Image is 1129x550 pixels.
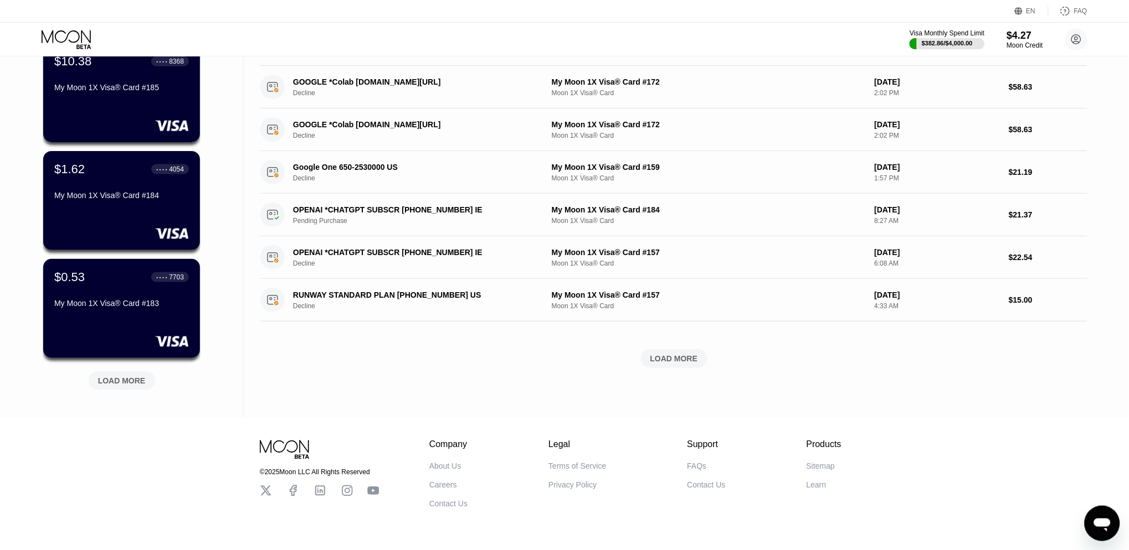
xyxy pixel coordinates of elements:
[293,302,547,310] div: Decline
[875,302,1000,310] div: 4:33 AM
[98,376,146,386] div: LOAD MORE
[1015,6,1049,17] div: EN
[43,43,200,142] div: $10.38● ● ● ●8368My Moon 1X Visa® Card #185
[1009,125,1087,134] div: $58.63
[1049,6,1087,17] div: FAQ
[43,259,200,358] div: $0.53● ● ● ●7703My Moon 1X Visa® Card #183
[429,462,461,471] div: About Us
[260,469,379,476] div: © 2025 Moon LLC All Rights Reserved
[260,66,1087,108] div: GOOGLE *Colab [DOMAIN_NAME][URL]DeclineMy Moon 1X Visa® Card #172Moon 1X Visa® Card[DATE]2:02 PM$...
[1009,82,1087,91] div: $58.63
[1007,41,1043,49] div: Moon Credit
[1085,506,1120,541] iframe: Button to launch messaging window
[169,165,184,173] div: 4054
[548,481,597,490] div: Privacy Policy
[429,500,468,509] div: Contact Us
[875,248,1000,257] div: [DATE]
[293,260,547,267] div: Decline
[650,354,698,364] div: LOAD MORE
[552,205,866,214] div: My Moon 1X Visa® Card #184
[548,462,606,471] div: Terms of Service
[54,54,91,69] div: $10.38
[169,273,184,281] div: 7703
[910,29,984,49] div: Visa Monthly Spend Limit$382.86/$4,000.00
[552,89,866,97] div: Moon 1X Visa® Card
[156,60,167,63] div: ● ● ● ●
[293,77,530,86] div: GOOGLE *Colab [DOMAIN_NAME][URL]
[552,248,866,257] div: My Moon 1X Visa® Card #157
[687,462,707,471] div: FAQs
[429,481,457,490] div: Careers
[552,290,866,299] div: My Moon 1X Visa® Card #157
[687,440,726,450] div: Support
[807,481,827,490] div: Learn
[875,120,1000,129] div: [DATE]
[687,481,726,490] div: Contact Us
[875,205,1000,214] div: [DATE]
[875,89,1000,97] div: 2:02 PM
[922,40,973,46] div: $382.86 / $4,000.00
[875,174,1000,182] div: 1:57 PM
[54,162,85,177] div: $1.62
[1009,253,1087,262] div: $22.54
[156,276,167,279] div: ● ● ● ●
[260,236,1087,279] div: OPENAI *CHATGPT SUBSCR [PHONE_NUMBER] IEDeclineMy Moon 1X Visa® Card #157Moon 1X Visa® Card[DATE]...
[54,299,189,308] div: My Moon 1X Visa® Card #183
[260,279,1087,321] div: RUNWAY STANDARD PLAN [PHONE_NUMBER] USDeclineMy Moon 1X Visa® Card #157Moon 1X Visa® Card[DATE]4:...
[552,120,866,129] div: My Moon 1X Visa® Card #172
[552,260,866,267] div: Moon 1X Visa® Card
[293,205,530,214] div: OPENAI *CHATGPT SUBSCR [PHONE_NUMBER] IE
[293,290,530,299] div: RUNWAY STANDARD PLAN [PHONE_NUMBER] US
[1007,30,1043,49] div: $4.27Moon Credit
[875,290,1000,299] div: [DATE]
[260,108,1087,151] div: GOOGLE *Colab [DOMAIN_NAME][URL]DeclineMy Moon 1X Visa® Card #172Moon 1X Visa® Card[DATE]2:02 PM$...
[54,191,189,200] div: My Moon 1X Visa® Card #184
[807,440,841,450] div: Products
[293,163,530,172] div: Google One 650-2530000 US
[552,302,866,310] div: Moon 1X Visa® Card
[429,440,468,450] div: Company
[552,77,866,86] div: My Moon 1X Visa® Card #172
[875,77,1000,86] div: [DATE]
[260,151,1087,194] div: Google One 650-2530000 USDeclineMy Moon 1X Visa® Card #159Moon 1X Visa® Card[DATE]1:57 PM$21.19
[293,89,547,97] div: Decline
[80,367,163,390] div: LOAD MORE
[875,260,1000,267] div: 6:08 AM
[552,217,866,225] div: Moon 1X Visa® Card
[552,163,866,172] div: My Moon 1X Visa® Card #159
[1027,7,1036,15] div: EN
[293,132,547,139] div: Decline
[260,349,1087,368] div: LOAD MORE
[293,174,547,182] div: Decline
[875,163,1000,172] div: [DATE]
[260,194,1087,236] div: OPENAI *CHATGPT SUBSCR [PHONE_NUMBER] IEPending PurchaseMy Moon 1X Visa® Card #184Moon 1X Visa® C...
[1009,210,1087,219] div: $21.37
[293,248,530,257] div: OPENAI *CHATGPT SUBSCR [PHONE_NUMBER] IE
[169,58,184,65] div: 8368
[1009,295,1087,304] div: $15.00
[548,440,606,450] div: Legal
[875,132,1000,139] div: 2:02 PM
[807,462,835,471] div: Sitemap
[156,168,167,171] div: ● ● ● ●
[1074,7,1087,15] div: FAQ
[293,217,547,225] div: Pending Purchase
[552,174,866,182] div: Moon 1X Visa® Card
[1007,30,1043,41] div: $4.27
[1009,168,1087,177] div: $21.19
[910,29,984,37] div: Visa Monthly Spend Limit
[54,83,189,92] div: My Moon 1X Visa® Card #185
[552,132,866,139] div: Moon 1X Visa® Card
[43,151,200,250] div: $1.62● ● ● ●4054My Moon 1X Visa® Card #184
[875,217,1000,225] div: 8:27 AM
[293,120,530,129] div: GOOGLE *Colab [DOMAIN_NAME][URL]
